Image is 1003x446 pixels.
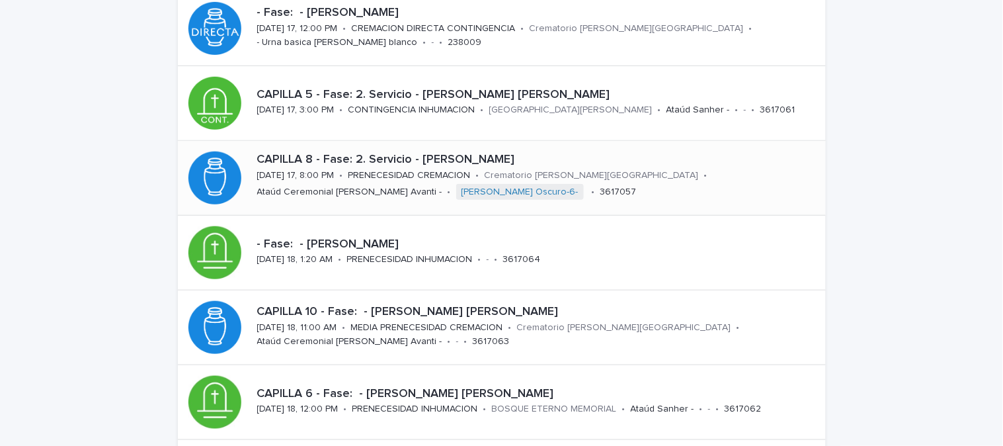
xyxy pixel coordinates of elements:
p: • [735,105,739,116]
p: • [508,322,512,334]
p: Crematorio [PERSON_NAME][GEOGRAPHIC_DATA] [517,322,731,334]
p: • [423,37,426,48]
p: - [487,254,489,265]
a: CAPILLA 10 - Fase: - [PERSON_NAME] [PERSON_NAME][DATE] 18, 11:00 AM•MEDIA PRENECESIDAD CREMACION•... [178,290,826,365]
p: MEDIA PRENECESIDAD CREMACION [351,322,503,334]
p: • [440,37,443,48]
p: • [483,404,487,415]
p: • [481,105,484,116]
p: 238009 [448,37,482,48]
p: • [448,336,451,347]
p: - Fase: - [PERSON_NAME] [257,238,683,252]
p: • [344,404,347,415]
p: • [704,170,707,181]
p: • [592,187,595,198]
p: • [700,404,703,415]
p: - [456,336,459,347]
p: [DATE] 18, 1:20 AM [257,254,333,265]
a: - Fase: - [PERSON_NAME][DATE] 18, 1:20 AM•PRENECESIDAD INHUMACION•-•3617064 [178,216,826,290]
p: • [340,105,343,116]
p: • [478,254,481,265]
p: • [464,336,467,347]
a: CAPILLA 8 - Fase: 2. Servicio - [PERSON_NAME][DATE] 17, 8:00 PM•PRENECESIDAD CREMACION•Crematorio... [178,141,826,216]
p: • [476,170,479,181]
a: CAPILLA 6 - Fase: - [PERSON_NAME] [PERSON_NAME][DATE] 18, 12:00 PM•PRENECESIDAD INHUMACION•BOSQUE... [178,365,826,440]
p: [DATE] 17, 12:00 PM [257,23,338,34]
p: - Urna basica [PERSON_NAME] blanco [257,37,418,48]
p: [GEOGRAPHIC_DATA][PERSON_NAME] [489,105,653,116]
p: BOSQUE ETERNO MEMORIAL [492,404,617,415]
a: CAPILLA 5 - Fase: 2. Servicio - [PERSON_NAME] [PERSON_NAME][DATE] 17, 3:00 PM•CONTINGENCIA INHUMA... [178,66,826,141]
p: - [708,404,711,415]
p: [DATE] 17, 8:00 PM [257,170,335,181]
p: 3617063 [473,336,510,347]
p: CONTINGENCIA INHUMACION [348,105,475,116]
p: • [716,404,719,415]
p: 3617057 [600,187,637,198]
p: • [339,254,342,265]
p: PRENECESIDAD INHUMACION [347,254,473,265]
a: [PERSON_NAME] Oscuro-6- [461,187,579,198]
p: CAPILLA 6 - Fase: - [PERSON_NAME] [PERSON_NAME] [257,387,821,402]
p: • [622,404,625,415]
p: • [343,23,346,34]
p: Ataúd Ceremonial [PERSON_NAME] Avanti - [257,336,442,347]
p: CREMACION DIRECTA CONTINGENCIA [352,23,516,34]
p: Ataúd Sanher - [631,404,694,415]
p: Ataúd Sanher - [666,105,730,116]
p: Crematorio [PERSON_NAME][GEOGRAPHIC_DATA] [485,170,699,181]
p: PRENECESIDAD CREMACION [348,170,471,181]
p: 3617064 [503,254,541,265]
p: • [521,23,524,34]
p: [DATE] 18, 12:00 PM [257,404,339,415]
p: [DATE] 17, 3:00 PM [257,105,335,116]
p: CAPILLA 10 - Fase: - [PERSON_NAME] [PERSON_NAME] [257,305,821,320]
p: • [340,170,343,181]
p: • [752,105,755,116]
p: Crematorio [PERSON_NAME][GEOGRAPHIC_DATA] [530,23,744,34]
p: - Fase: - [PERSON_NAME] [257,6,821,21]
p: • [737,322,740,334]
p: • [448,187,451,198]
p: Ataúd Ceremonial [PERSON_NAME] Avanti - [257,187,442,198]
p: • [658,105,661,116]
p: • [342,322,346,334]
p: PRENECESIDAD INHUMACION [352,404,478,415]
p: - [744,105,746,116]
p: 3617062 [725,404,762,415]
p: [DATE] 18, 11:00 AM [257,322,337,334]
p: - [432,37,434,48]
p: • [749,23,752,34]
p: CAPILLA 5 - Fase: 2. Servicio - [PERSON_NAME] [PERSON_NAME] [257,88,821,103]
p: CAPILLA 8 - Fase: 2. Servicio - [PERSON_NAME] [257,153,821,167]
p: 3617061 [760,105,795,116]
p: • [495,254,498,265]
